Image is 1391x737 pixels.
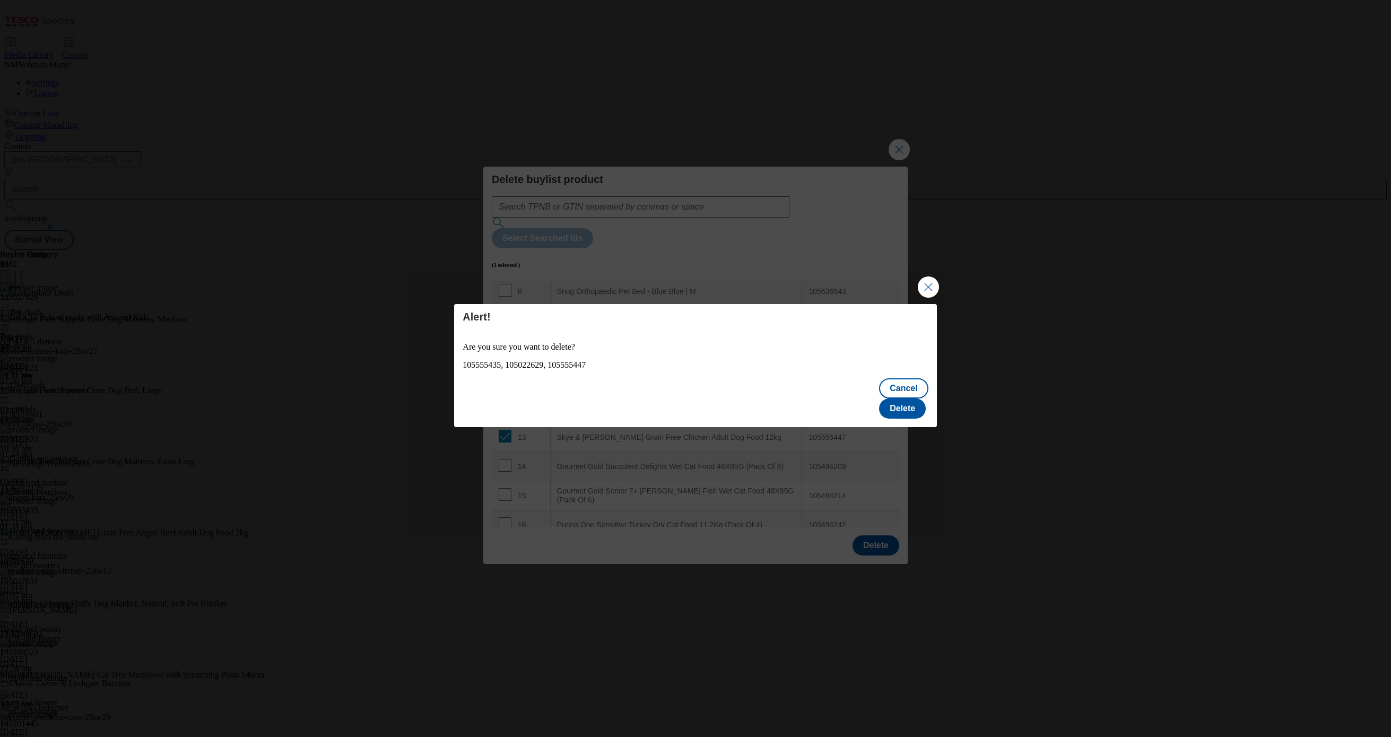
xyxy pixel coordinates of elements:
[918,276,939,298] button: Close Modal
[879,398,926,419] button: Delete
[463,342,928,352] p: Are you sure you want to delete?
[463,360,928,370] div: 105555435, 105022629, 105555447
[879,378,928,398] button: Cancel
[454,304,936,427] div: Modal
[463,310,928,323] h4: Alert!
